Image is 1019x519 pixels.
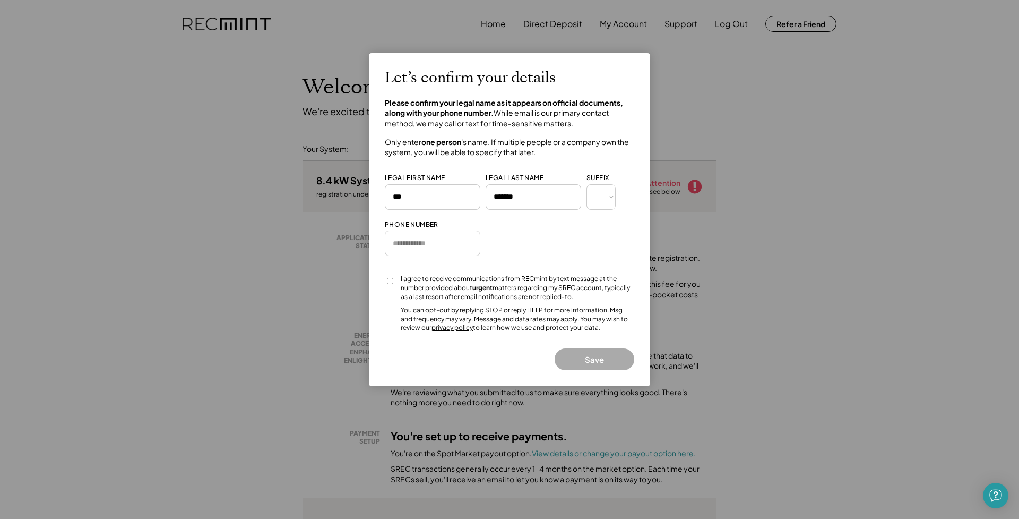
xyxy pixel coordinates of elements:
div: PHONE NUMBER [385,220,438,229]
div: LEGAL LAST NAME [486,174,543,183]
button: Save [555,348,634,370]
strong: Please confirm your legal name as it appears on official documents, along with your phone number. [385,98,624,118]
div: SUFFIX [586,174,609,183]
div: I agree to receive communications from RECmint by text message at the number provided about matte... [401,275,634,301]
div: Open Intercom Messenger [983,483,1008,508]
h4: While email is our primary contact method, we may call or text for time-sensitive matters. [385,98,634,129]
div: You can opt-out by replying STOP or reply HELP for more information. Msg and frequency may vary. ... [401,306,634,333]
a: privacy policy [431,324,473,331]
strong: one person [421,137,461,147]
h2: Let’s confirm your details [385,69,556,87]
h4: Only enter 's name. If multiple people or a company own the system, you will be able to specify t... [385,137,634,158]
strong: urgent [472,284,493,292]
div: LEGAL FIRST NAME [385,174,445,183]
